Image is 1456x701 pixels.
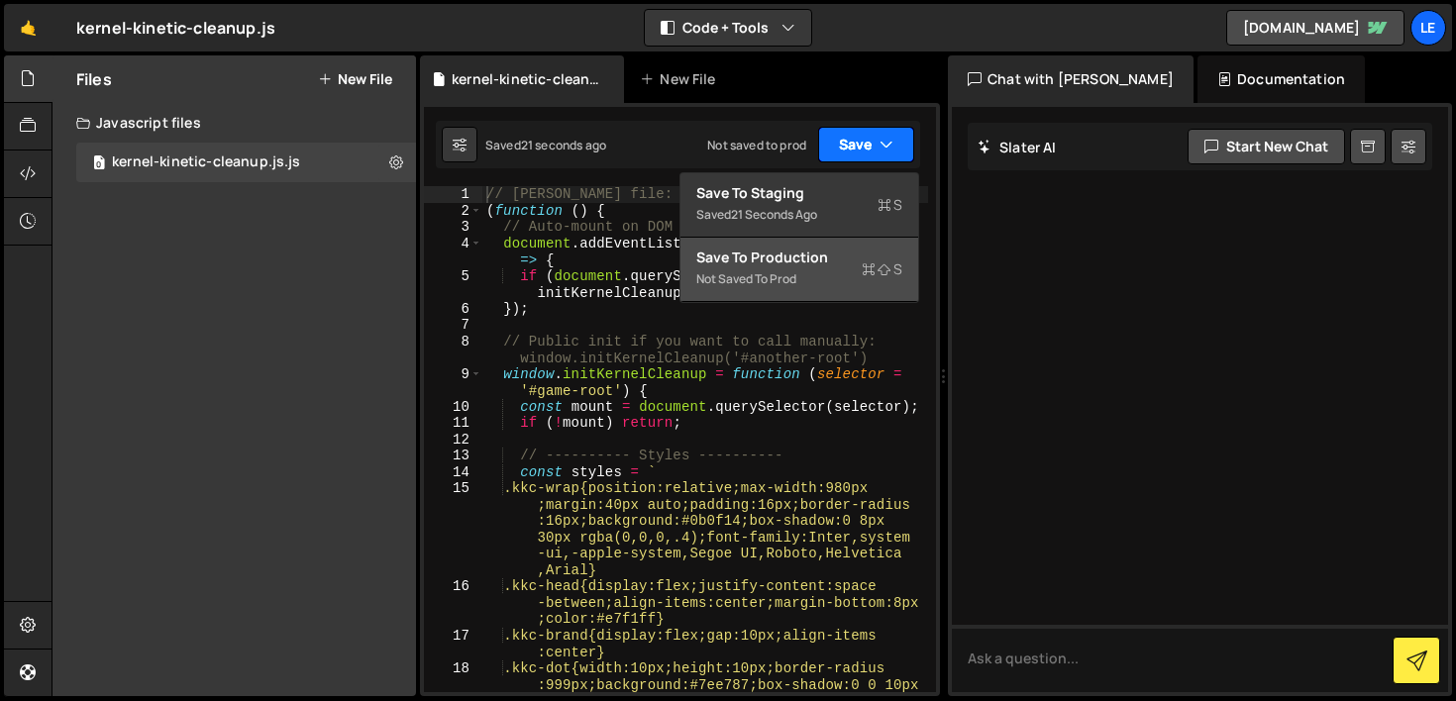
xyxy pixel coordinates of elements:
span: 0 [93,156,105,172]
div: 14 [424,464,482,481]
div: Not saved to prod [696,267,902,291]
div: 1 [424,186,482,203]
div: 16517/44813.js [76,143,416,182]
div: Chat with [PERSON_NAME] [948,55,1194,103]
div: Save to Production [696,248,902,267]
span: S [878,195,902,215]
div: 8 [424,334,482,366]
button: New File [318,71,392,87]
button: Save to ProductionS Not saved to prod [680,238,918,302]
span: S [862,259,902,279]
div: 3 [424,219,482,236]
button: Save to StagingS Saved21 seconds ago [680,173,918,238]
div: 16 [424,578,482,628]
div: 2 [424,203,482,220]
div: Saved [696,203,902,227]
div: Not saved to prod [707,137,806,153]
h2: Slater AI [978,138,1057,156]
a: Le [1410,10,1446,46]
h2: Files [76,68,112,90]
a: 🤙 [4,4,52,51]
div: 5 [424,268,482,301]
div: Save to Staging [696,183,902,203]
button: Start new chat [1188,129,1345,164]
div: Javascript files [52,103,416,143]
div: 9 [424,366,482,399]
div: 17 [424,628,482,660]
div: 12 [424,432,482,449]
div: 10 [424,399,482,416]
a: [DOMAIN_NAME] [1226,10,1404,46]
div: kernel-kinetic-cleanup.js.js [452,69,600,89]
div: 13 [424,448,482,464]
div: 21 seconds ago [731,206,817,223]
div: Documentation [1197,55,1365,103]
div: kernel-kinetic-cleanup.js.js [112,153,300,171]
div: Saved [485,137,606,153]
div: 4 [424,236,482,268]
button: Code + Tools [645,10,811,46]
div: 11 [424,415,482,432]
div: 21 seconds ago [521,137,606,153]
button: Save [818,127,914,162]
div: 6 [424,301,482,318]
div: kernel-kinetic-cleanup.js [76,16,275,40]
div: 7 [424,317,482,334]
div: New File [640,69,723,89]
div: 15 [424,480,482,578]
